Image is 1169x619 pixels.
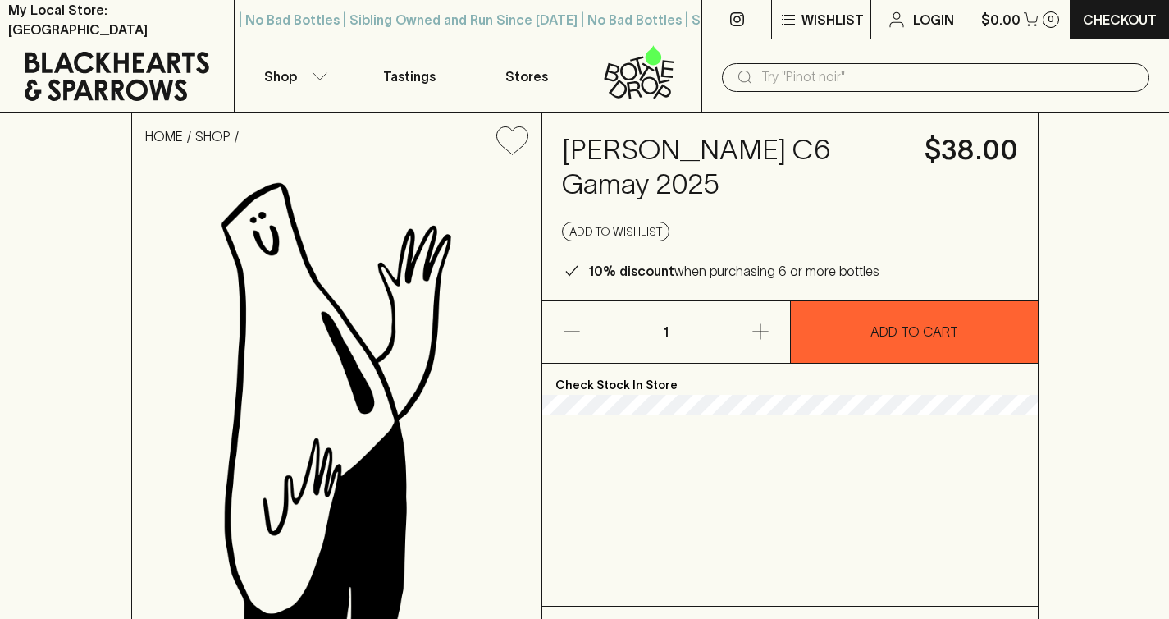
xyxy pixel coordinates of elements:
p: Tastings [383,66,436,86]
h4: [PERSON_NAME] C6 Gamay 2025 [562,133,905,202]
a: Stores [468,39,585,112]
a: HOME [145,129,183,144]
p: 1 [646,301,686,363]
button: Shop [235,39,351,112]
p: Checkout [1083,10,1157,30]
p: ADD TO CART [870,322,958,342]
p: Shop [264,66,297,86]
p: Wishlist [801,10,864,30]
p: $0.00 [981,10,1021,30]
b: 10% discount [588,264,674,278]
button: Add to wishlist [490,120,535,162]
p: 0 [1048,15,1054,24]
input: Try "Pinot noir" [761,64,1136,90]
a: Tastings [351,39,468,112]
button: ADD TO CART [791,301,1038,363]
h4: $38.00 [925,133,1018,167]
p: Stores [505,66,548,86]
p: Check Stock In Store [542,364,1038,395]
button: Add to wishlist [562,222,669,241]
p: Login [913,10,954,30]
p: when purchasing 6 or more bottles [588,261,879,281]
a: SHOP [195,129,231,144]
